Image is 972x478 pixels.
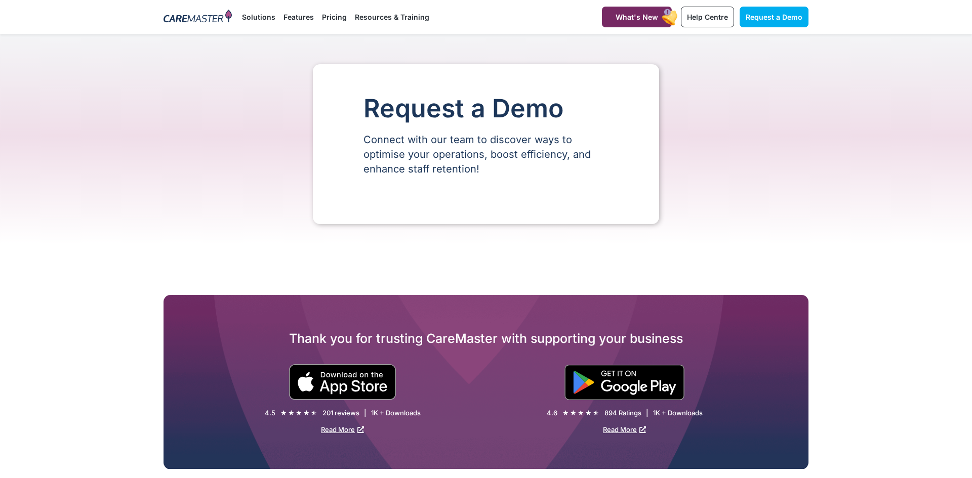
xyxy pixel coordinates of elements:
i: ★ [585,408,592,418]
i: ★ [296,408,302,418]
div: 4.5 [265,409,275,417]
p: Connect with our team to discover ways to optimise your operations, boost efficiency, and enhance... [363,133,609,177]
div: 4.6/5 [562,408,599,418]
h1: Request a Demo [363,95,609,122]
a: Help Centre [681,7,734,27]
a: Request a Demo [740,7,808,27]
a: What's New [602,7,672,27]
i: ★ [280,408,287,418]
img: CareMaster Logo [164,10,232,25]
i: ★ [311,408,317,418]
span: Request a Demo [746,13,802,21]
div: 201 reviews | 1K + Downloads [322,409,421,417]
div: 4.6 [547,409,557,417]
i: ★ [288,408,295,418]
a: Read More [321,425,364,433]
img: "Get is on" Black Google play button. [564,365,684,400]
i: ★ [570,408,577,418]
div: 4.5/5 [280,408,317,418]
div: 894 Ratings | 1K + Downloads [604,409,703,417]
h2: Thank you for trusting CareMaster with supporting your business [164,330,808,346]
span: What's New [616,13,658,21]
i: ★ [562,408,569,418]
i: ★ [593,408,599,418]
a: Read More [603,425,646,433]
img: small black download on the apple app store button. [289,364,396,400]
i: ★ [578,408,584,418]
i: ★ [303,408,310,418]
span: Help Centre [687,13,728,21]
